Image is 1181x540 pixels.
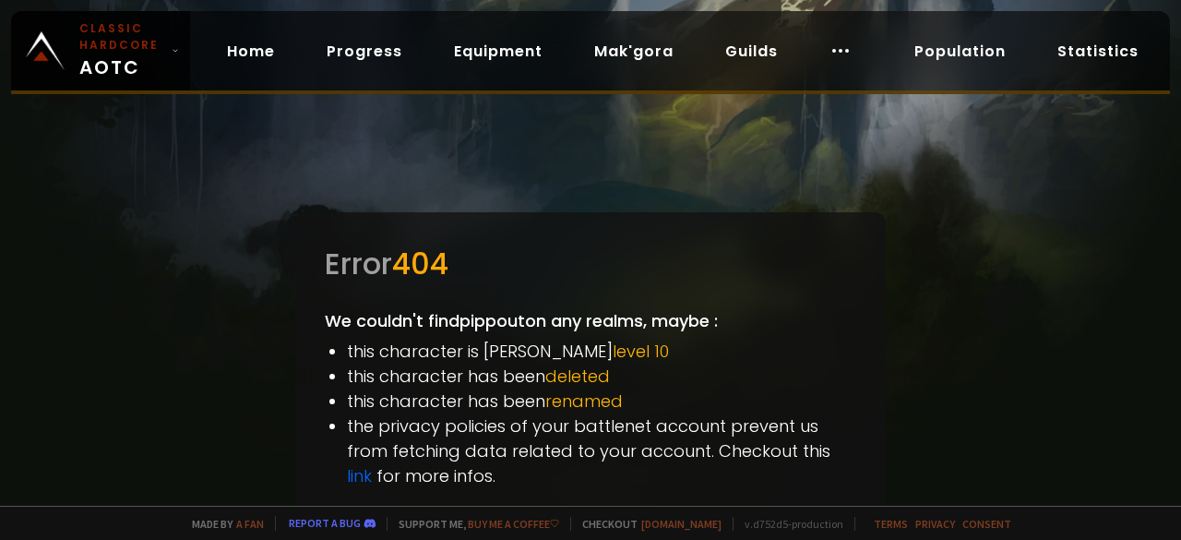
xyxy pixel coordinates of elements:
li: this character has been [347,364,856,389]
span: level 10 [613,340,669,363]
span: AOTC [79,20,164,81]
a: Terms [874,517,908,531]
a: Statistics [1043,32,1153,70]
span: deleted [545,365,610,388]
a: Guilds [710,32,793,70]
li: this character has been [347,389,856,414]
span: Support me, [387,517,559,531]
span: Checkout [570,517,722,531]
a: Population [900,32,1020,70]
span: Made by [181,517,264,531]
a: Classic HardcoreAOTC [11,11,190,90]
a: [DOMAIN_NAME] [641,517,722,531]
a: Mak'gora [579,32,688,70]
div: Error [325,242,856,286]
span: 404 [392,243,448,284]
span: v. d752d5 - production [733,517,843,531]
a: link [347,464,372,487]
span: renamed [545,390,623,413]
li: the privacy policies of your battlenet account prevent us from fetching data related to your acco... [347,414,856,488]
a: Report a bug [289,516,361,530]
a: Buy me a coffee [468,517,559,531]
a: Home [212,32,290,70]
a: Progress [312,32,417,70]
a: Equipment [439,32,557,70]
a: Consent [962,517,1011,531]
a: a fan [236,517,264,531]
small: Classic Hardcore [79,20,164,54]
li: this character is [PERSON_NAME] [347,339,856,364]
a: Privacy [915,517,955,531]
